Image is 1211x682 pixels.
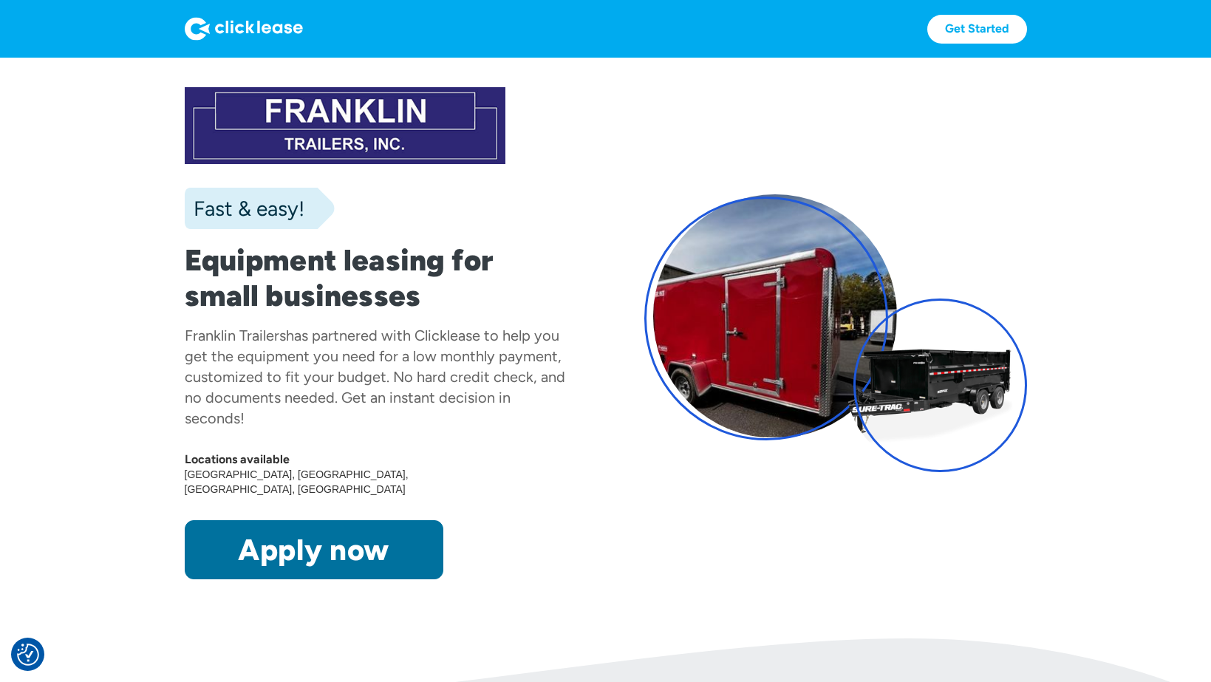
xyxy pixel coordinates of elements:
[185,452,567,467] div: Locations available
[185,520,443,579] a: Apply now
[185,467,411,482] div: [GEOGRAPHIC_DATA], [GEOGRAPHIC_DATA]
[185,482,408,497] div: [GEOGRAPHIC_DATA], [GEOGRAPHIC_DATA]
[185,17,303,41] img: Logo
[17,644,39,666] img: Revisit consent button
[927,15,1027,44] a: Get Started
[185,327,286,344] div: Franklin Trailers
[185,327,565,427] div: has partnered with Clicklease to help you get the equipment you need for a low monthly payment, c...
[17,644,39,666] button: Consent Preferences
[185,194,304,223] div: Fast & easy!
[185,242,567,313] h1: Equipment leasing for small businesses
